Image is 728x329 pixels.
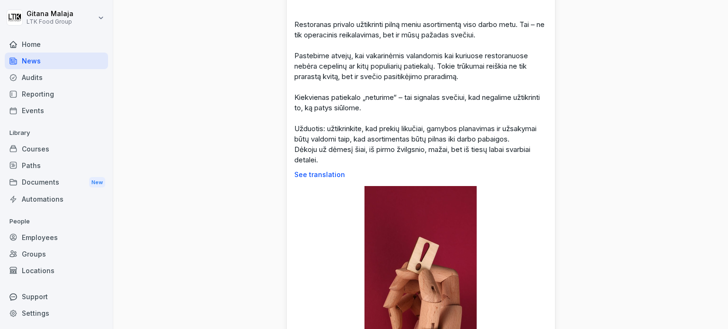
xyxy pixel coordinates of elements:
a: Reporting [5,86,108,102]
p: People [5,214,108,229]
p: LTK Food Group [27,18,73,25]
p: Gitana Malaja [27,10,73,18]
a: Automations [5,191,108,207]
a: Settings [5,305,108,321]
a: Courses [5,141,108,157]
a: News [5,53,108,69]
p: See translation [294,171,547,178]
a: Paths [5,157,108,174]
a: Groups [5,246,108,262]
div: Documents [5,174,108,191]
a: Audits [5,69,108,86]
div: Support [5,288,108,305]
a: Home [5,36,108,53]
div: New [89,177,105,188]
p: Library [5,125,108,141]
a: Events [5,102,108,119]
a: DocumentsNew [5,174,108,191]
a: Locations [5,262,108,279]
a: Employees [5,229,108,246]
